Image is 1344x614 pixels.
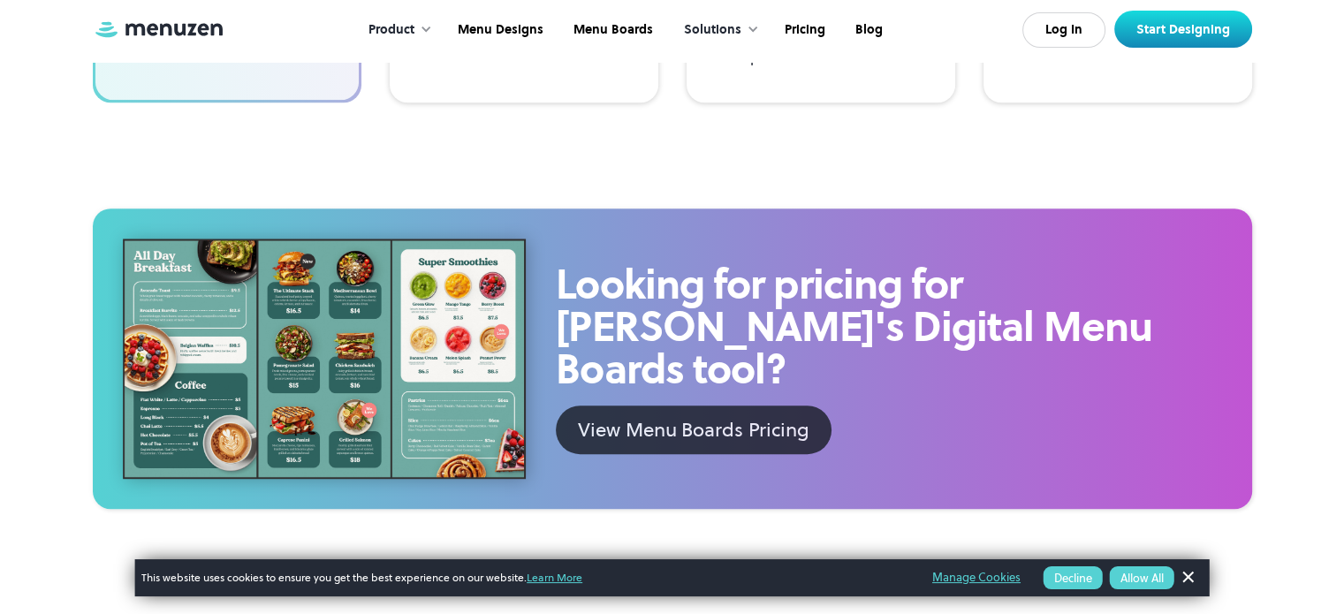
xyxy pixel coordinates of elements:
a: View Menu Boards Pricing [556,406,831,454]
div: Product [351,3,441,57]
a: Pricing [768,3,839,57]
a: Menu Designs [441,3,557,57]
button: Allow All [1110,566,1174,589]
a: Log In [1022,12,1105,48]
div: Product [368,20,414,40]
span: This website uses cookies to ensure you get the best experience on our website. [141,570,907,586]
a: Manage Cookies [932,568,1021,587]
h2: Looking for pricing for [PERSON_NAME]'s Digital Menu Boards tool? [556,263,1207,390]
div: Solutions [684,20,741,40]
a: Blog [839,3,896,57]
button: Decline [1044,566,1103,589]
div: View Menu Boards Pricing [578,415,809,444]
a: Menu Boards [557,3,666,57]
a: Dismiss Banner [1174,565,1201,591]
a: Start Designing [1114,11,1252,48]
a: Learn More [527,570,582,585]
div: Solutions [666,3,768,57]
